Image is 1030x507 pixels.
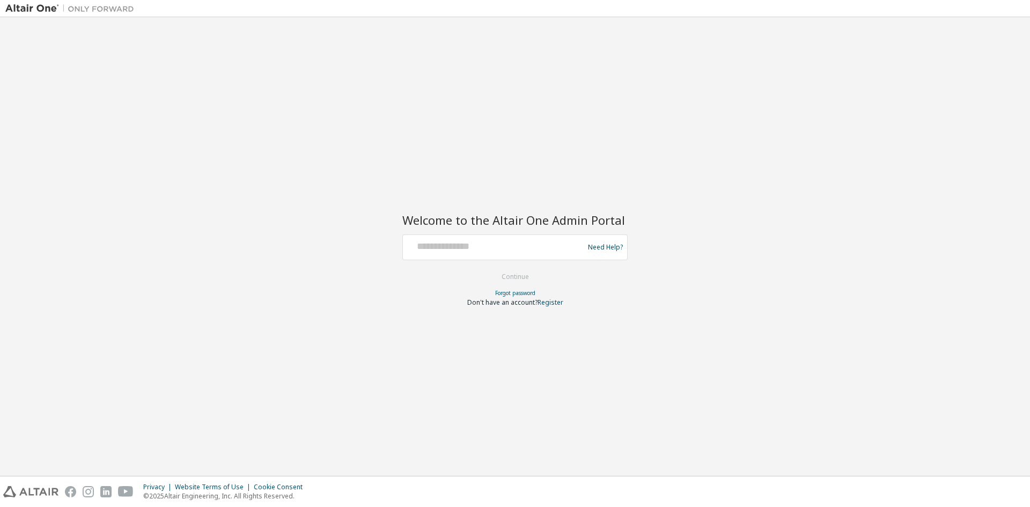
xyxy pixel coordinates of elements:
[143,483,175,491] div: Privacy
[495,289,535,297] a: Forgot password
[5,3,139,14] img: Altair One
[175,483,254,491] div: Website Terms of Use
[3,486,58,497] img: altair_logo.svg
[467,298,538,307] span: Don't have an account?
[538,298,563,307] a: Register
[118,486,134,497] img: youtube.svg
[100,486,112,497] img: linkedin.svg
[65,486,76,497] img: facebook.svg
[143,491,309,501] p: © 2025 Altair Engineering, Inc. All Rights Reserved.
[254,483,309,491] div: Cookie Consent
[83,486,94,497] img: instagram.svg
[402,212,628,227] h2: Welcome to the Altair One Admin Portal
